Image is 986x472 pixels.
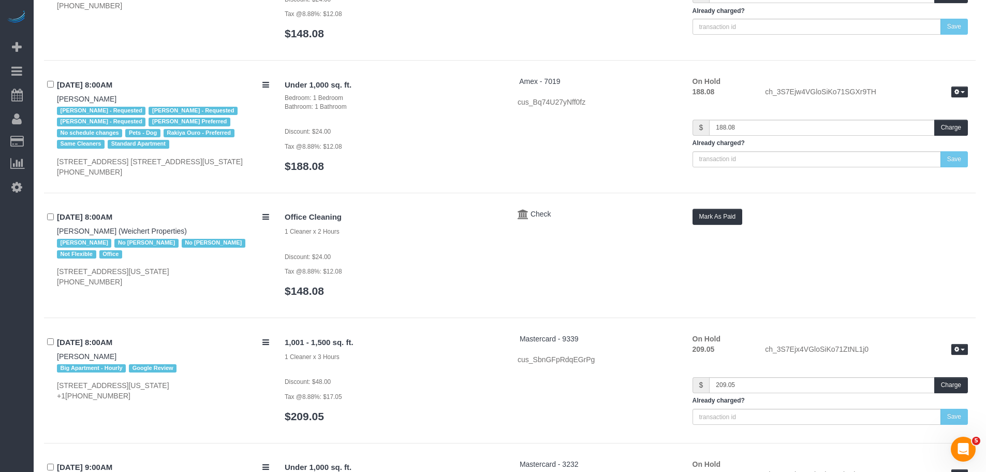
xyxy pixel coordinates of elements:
div: cus_SbnGFpRdqEGrPg [518,354,677,365]
a: $188.08 [285,160,324,172]
div: Bedroom: 1 Bedroom [285,94,502,103]
h4: [DATE] 8:00AM [57,338,269,347]
span: No schedule changes [57,129,122,137]
a: Check [531,210,551,218]
small: Tax @8.88%: $12.08 [285,268,342,275]
span: [PERSON_NAME] [57,239,111,247]
a: Mastercard - 9339 [520,335,579,343]
h4: [DATE] 8:00AM [57,213,269,222]
span: $ [693,377,710,393]
span: [PERSON_NAME] - Requested [149,107,237,115]
a: $209.05 [285,410,324,422]
h5: Already charged? [693,8,968,15]
a: $148.08 [285,285,324,297]
strong: On Hold [693,460,720,468]
span: Pets - Dog [125,129,160,137]
h5: Already charged? [693,140,968,147]
input: transaction id [693,19,941,35]
small: 1 Cleaner x 3 Hours [285,353,340,361]
strong: On Hold [693,335,720,343]
span: Big Apartment - Hourly [57,364,126,373]
strong: 188.08 [693,88,715,96]
span: [PERSON_NAME] - Requested [57,118,145,126]
span: [PERSON_NAME] - Requested [57,107,145,115]
span: Not Flexible [57,250,96,259]
small: Tax @8.88%: $12.08 [285,10,342,18]
div: ch_3S7Ejx4VGloSiKo71ZtNL1j0 [757,344,976,356]
span: Rakiya Ouro - Preferred [164,129,234,137]
div: Tags [57,104,269,151]
h4: Under 1,000 sq. ft. [285,81,502,90]
span: Office [99,250,122,259]
a: [PERSON_NAME] (Weichert Properties) [57,227,187,235]
input: transaction id [693,151,941,167]
div: Tags [57,236,269,261]
iframe: Intercom live chat [951,437,976,462]
button: Charge [934,377,968,393]
hm-ph: [PHONE_NUMBER] [57,168,122,176]
span: 5 [972,437,980,445]
div: Bathroom: 1 Bathroom [285,103,502,111]
input: transaction id [693,409,941,425]
div: Tags [57,362,269,375]
span: $ [693,120,710,136]
button: Mark As Paid [693,209,743,225]
small: 1 Cleaner x 2 Hours [285,228,340,235]
h4: Office Cleaning [285,213,502,222]
div: [STREET_ADDRESS] [STREET_ADDRESS][US_STATE] [57,156,269,177]
span: [PERSON_NAME] Preferred [149,118,230,126]
h4: Under 1,000 sq. ft. [285,463,502,472]
h5: Already charged? [693,397,968,404]
hm-ph: [PHONE_NUMBER] [57,278,122,286]
span: Same Cleaners [57,140,105,148]
hm-ph: [PHONE_NUMBER] [57,2,122,10]
a: [PERSON_NAME] [57,352,116,361]
span: No [PERSON_NAME] [182,239,245,247]
button: Charge [934,120,968,136]
span: No [PERSON_NAME] [114,239,178,247]
span: Standard Apartment [108,140,169,148]
img: Automaid Logo [6,10,27,25]
div: [STREET_ADDRESS][US_STATE] [57,266,269,287]
div: ch_3S7Ejw4VGloSiKo71SGXr9TH [757,87,976,99]
div: cus_Bq74U27yNff0fz [518,97,677,107]
small: Tax @8.88%: $12.08 [285,143,342,150]
h4: [DATE] 9:00AM [57,463,269,472]
hm-ph: [PHONE_NUMBER] [65,392,130,400]
strong: 209.05 [693,345,715,353]
strong: On Hold [693,77,720,85]
span: Google Review [129,364,176,373]
small: Discount: $48.00 [285,378,331,385]
a: Amex - 7019 [519,77,560,85]
h4: 1,001 - 1,500 sq. ft. [285,338,502,347]
small: Discount: $24.00 [285,128,331,135]
a: $148.08 [285,27,324,39]
a: [PERSON_NAME] [57,95,116,103]
a: Mastercard - 3232 [520,460,579,468]
small: Discount: $24.00 [285,253,331,261]
small: Tax @8.88%: $17.05 [285,393,342,401]
div: [STREET_ADDRESS][US_STATE] +1 [57,380,269,401]
h4: [DATE] 8:00AM [57,81,269,90]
